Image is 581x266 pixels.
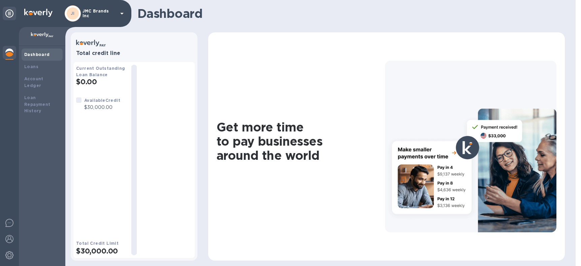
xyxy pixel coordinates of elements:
b: JI [71,11,75,16]
p: $30,000.00 [84,104,120,111]
h1: Get more time to pay businesses around the world [217,120,385,162]
b: Total Credit Limit [76,241,119,246]
b: Available Credit [84,98,120,103]
b: Loans [24,64,38,69]
b: Dashboard [24,52,50,57]
img: Logo [24,9,53,17]
b: Loan Repayment History [24,95,51,114]
h2: $0.00 [76,78,126,86]
p: JMC Brands Inc [83,9,116,18]
h2: $30,000.00 [76,247,126,255]
b: Account Ledger [24,76,43,88]
h1: Dashboard [137,6,561,21]
b: Current Outstanding Loan Balance [76,66,125,77]
h3: Total credit line [76,50,192,57]
div: Unpin categories [3,7,16,20]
